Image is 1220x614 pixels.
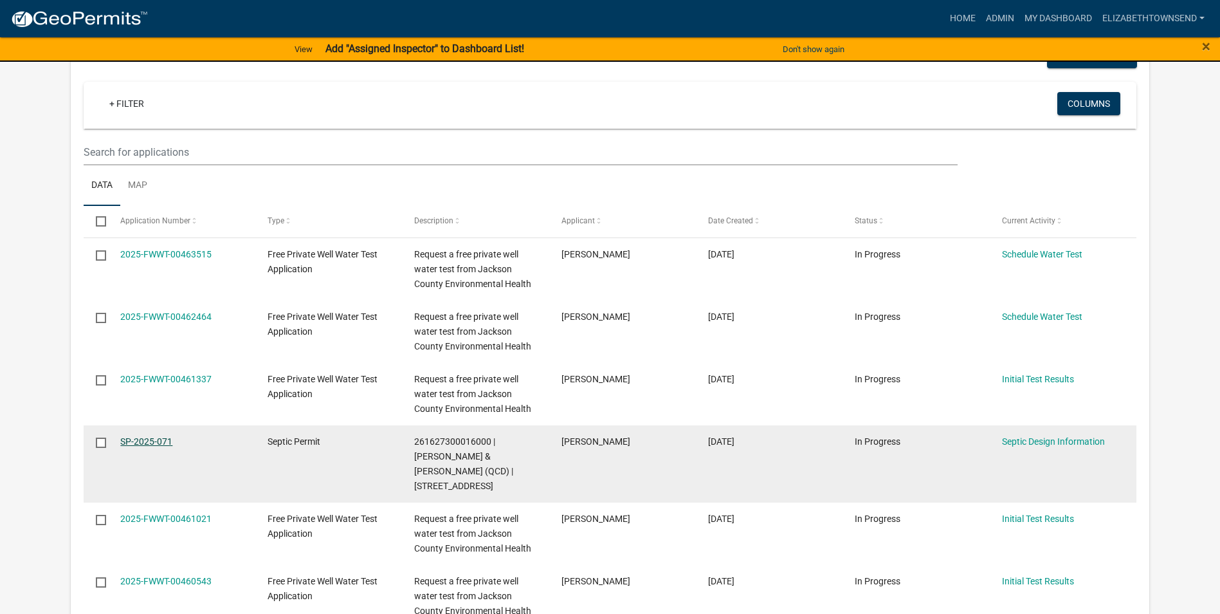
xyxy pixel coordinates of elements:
[1202,37,1210,55] span: ×
[561,576,630,586] span: Anthony t Herting
[268,374,378,399] span: Free Private Well Water Test Application
[708,374,734,384] span: 08/08/2025
[268,249,378,274] span: Free Private Well Water Test Application
[561,312,630,322] span: Nathan Potter
[84,139,958,165] input: Search for applications
[414,249,531,289] span: Request a free private well water test from Jackson County Environmental Health
[708,216,753,225] span: Date Created
[549,206,695,237] datatable-header-cell: Applicant
[120,249,212,259] a: 2025-FWWT-00463515
[561,216,595,225] span: Applicant
[255,206,402,237] datatable-header-cell: Type
[708,576,734,586] span: 08/07/2025
[84,206,108,237] datatable-header-cell: Select
[855,312,900,322] span: In Progress
[99,92,154,115] a: + Filter
[855,249,900,259] span: In Progress
[414,312,531,351] span: Request a free private well water test from Jackson County Environmental Health
[120,576,212,586] a: 2025-FWWT-00460543
[402,206,549,237] datatable-header-cell: Description
[325,42,524,55] strong: Add "Assigned Inspector" to Dashboard List!
[268,312,378,337] span: Free Private Well Water Test Application
[120,436,172,447] a: SP-2025-071
[1202,39,1210,54] button: Close
[708,436,734,447] span: 08/08/2025
[120,216,190,225] span: Application Number
[1002,374,1074,384] a: Initial Test Results
[268,576,378,601] span: Free Private Well Water Test Application
[1002,436,1105,447] a: Septic Design Information
[561,514,630,524] span: Molly Weeber
[1002,514,1074,524] a: Initial Test Results
[1019,6,1097,31] a: My Dashboard
[855,436,900,447] span: In Progress
[268,216,284,225] span: Type
[1002,312,1082,322] a: Schedule Water Test
[268,514,378,539] span: Free Private Well Water Test Application
[289,39,318,60] a: View
[414,514,531,554] span: Request a free private well water test from Jackson County Environmental Health
[561,436,630,447] span: Matthew Trenkamp
[120,374,212,384] a: 2025-FWWT-00461337
[414,436,513,490] span: 261627300016000 | Trenkamp, Matthew J & Megan J (QCD) | 2291 53RD AVE
[561,249,630,259] span: Mary Gansen
[981,6,1019,31] a: Admin
[120,514,212,524] a: 2025-FWWT-00461021
[1002,216,1055,225] span: Current Activity
[1057,92,1120,115] button: Columns
[1002,249,1082,259] a: Schedule Water Test
[120,312,212,322] a: 2025-FWWT-00462464
[414,374,531,414] span: Request a free private well water test from Jackson County Environmental Health
[1097,6,1210,31] a: ElizabethTownsend
[108,206,255,237] datatable-header-cell: Application Number
[708,514,734,524] span: 08/08/2025
[1002,576,1074,586] a: Initial Test Results
[696,206,842,237] datatable-header-cell: Date Created
[120,165,155,207] a: Map
[561,374,630,384] span: Paul Dent
[855,514,900,524] span: In Progress
[708,312,734,322] span: 08/11/2025
[84,165,120,207] a: Data
[855,576,900,586] span: In Progress
[855,216,877,225] span: Status
[268,436,320,447] span: Septic Permit
[414,216,453,225] span: Description
[708,249,734,259] span: 08/13/2025
[945,6,981,31] a: Home
[855,374,900,384] span: In Progress
[989,206,1136,237] datatable-header-cell: Current Activity
[842,206,989,237] datatable-header-cell: Status
[778,39,850,60] button: Don't show again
